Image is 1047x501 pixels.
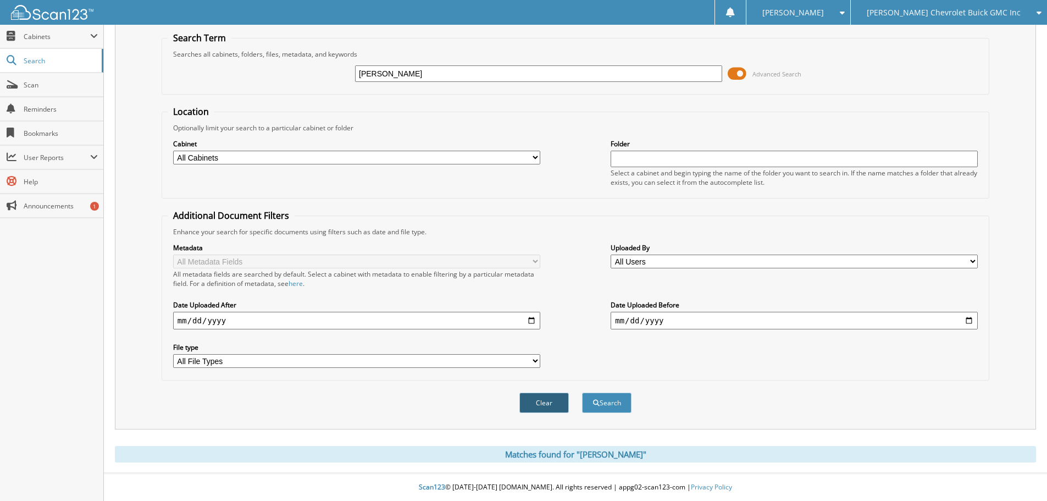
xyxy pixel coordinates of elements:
span: Reminders [24,104,98,114]
span: Scan [24,80,98,90]
input: end [611,312,978,329]
label: Date Uploaded After [173,300,540,310]
span: Bookmarks [24,129,98,138]
span: Announcements [24,201,98,211]
label: Folder [611,139,978,148]
img: scan123-logo-white.svg [11,5,93,20]
button: Search [582,393,631,413]
legend: Additional Document Filters [168,210,295,222]
div: All metadata fields are searched by default. Select a cabinet with metadata to enable filtering b... [173,269,540,288]
span: Cabinets [24,32,90,41]
label: Metadata [173,243,540,252]
a: Privacy Policy [691,482,732,492]
span: [PERSON_NAME] Chevrolet Buick GMC Inc [867,9,1021,16]
label: Date Uploaded Before [611,300,978,310]
div: Enhance your search for specific documents using filters such as date and file type. [168,227,983,236]
legend: Search Term [168,32,231,44]
a: here [289,279,303,288]
span: Search [24,56,96,65]
span: Help [24,177,98,186]
label: Cabinet [173,139,540,148]
div: Select a cabinet and begin typing the name of the folder you want to search in. If the name match... [611,168,978,187]
div: © [DATE]-[DATE] [DOMAIN_NAME]. All rights reserved | appg02-scan123-com | [104,474,1047,501]
div: Matches found for "[PERSON_NAME]" [115,446,1036,463]
input: start [173,312,540,329]
span: User Reports [24,153,90,162]
label: Uploaded By [611,243,978,252]
div: Optionally limit your search to a particular cabinet or folder [168,123,983,133]
div: Searches all cabinets, folders, files, metadata, and keywords [168,49,983,59]
span: [PERSON_NAME] [762,9,824,16]
span: Advanced Search [752,70,801,78]
div: 1 [90,202,99,211]
span: Scan123 [419,482,445,492]
legend: Location [168,106,214,118]
label: File type [173,343,540,352]
button: Clear [519,393,569,413]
